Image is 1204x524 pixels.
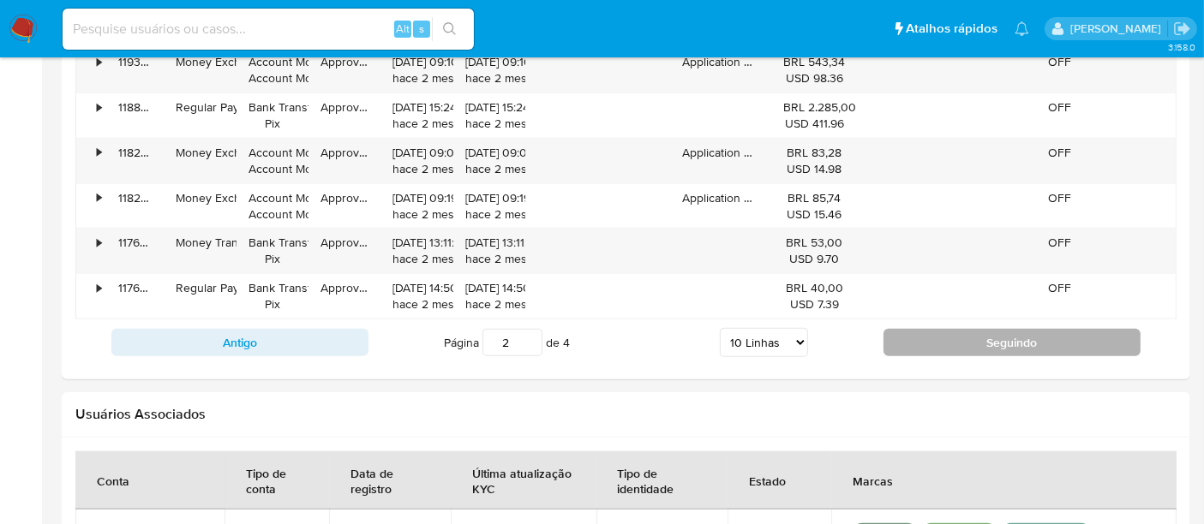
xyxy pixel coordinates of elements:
[432,17,467,41] button: search-icon
[906,20,997,38] span: Atalhos rápidos
[1168,40,1195,54] span: 3.158.0
[1015,21,1029,36] a: Notificações
[1070,21,1167,37] p: alexandra.macedo@mercadolivre.com
[75,406,1177,423] h2: Usuários Associados
[1173,20,1191,38] a: Sair
[396,21,410,37] span: Alt
[419,21,424,37] span: s
[63,18,474,40] input: Pesquise usuários ou casos...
